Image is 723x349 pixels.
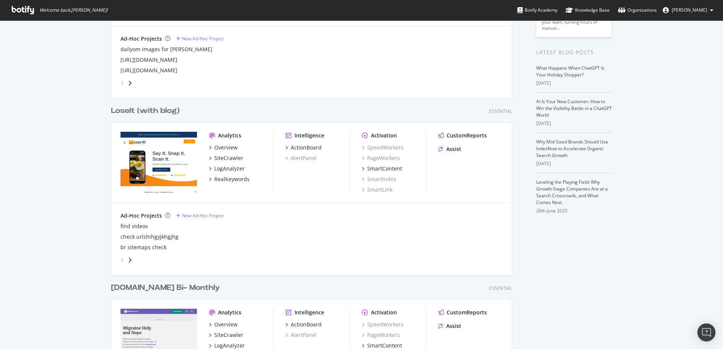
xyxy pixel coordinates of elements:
[127,79,133,87] div: angle-right
[285,321,322,328] a: ActionBoard
[182,35,224,42] div: New Ad-Hoc Project
[214,165,245,172] div: LogAnalyzer
[111,105,183,116] a: LoseIt (with blog)
[120,56,177,64] a: [URL][DOMAIN_NAME]
[362,331,400,339] a: PageWorkers
[697,323,715,341] div: Open Intercom Messenger
[40,7,108,13] span: Welcome back, [PERSON_NAME] !
[657,4,719,16] button: [PERSON_NAME]
[120,46,212,53] a: dailyom images for [PERSON_NAME]
[446,145,461,153] div: Assist
[214,331,243,339] div: SiteCrawler
[371,132,397,139] div: Activation
[209,321,238,328] a: Overview
[447,132,487,139] div: CustomReports
[120,67,177,74] a: [URL][DOMAIN_NAME]
[447,309,487,316] div: CustomReports
[438,322,461,330] a: Assist
[285,331,317,339] a: AlertPanel
[218,132,241,139] div: Analytics
[214,175,250,183] div: RealKeywords
[209,165,245,172] a: LogAnalyzer
[536,160,612,167] div: [DATE]
[536,98,612,118] a: AI Is Your New Customer: How to Win the Visibility Battle in a ChatGPT World
[214,321,238,328] div: Overview
[120,233,178,241] a: check urlshihgyjkhgjhg
[176,35,224,42] a: New Ad-Hoc Project
[438,309,487,316] a: CustomReports
[362,186,392,194] a: SmartLink
[362,144,404,151] a: SpeedWorkers
[362,321,404,328] a: SpeedWorkers
[285,144,322,151] a: ActionBoard
[489,285,512,291] div: Essential
[438,132,487,139] a: CustomReports
[120,132,197,193] img: hopetocope.com
[362,165,402,172] a: SmartContent
[209,331,243,339] a: SiteCrawler
[214,154,243,162] div: SiteCrawler
[209,175,250,183] a: RealKeywords
[536,65,604,78] a: What Happens When ChatGPT Is Your Holiday Shopper?
[536,120,612,127] div: [DATE]
[182,212,224,219] div: New Ad-Hoc Project
[209,154,243,162] a: SiteCrawler
[362,154,400,162] a: PageWorkers
[566,6,610,14] div: Knowledge Base
[536,139,608,158] a: Why Mid-Sized Brands Should Use IndexNow to Accelerate Organic Search Growth
[489,108,512,114] div: Essential
[120,212,162,219] div: Ad-Hoc Projects
[117,254,127,266] div: angle-left
[117,77,127,89] div: angle-left
[517,6,557,14] div: Botify Academy
[536,80,612,87] div: [DATE]
[672,7,707,13] span: Ravindra Shirsale
[294,309,324,316] div: Intelligence
[367,165,402,172] div: SmartContent
[291,144,322,151] div: ActionBoard
[111,105,180,116] div: LoseIt (with blog)
[446,322,461,330] div: Assist
[120,223,148,230] a: find videos
[371,309,397,316] div: Activation
[294,132,324,139] div: Intelligence
[176,212,224,219] a: New Ad-Hoc Project
[536,207,612,214] div: 26th June 2025
[291,321,322,328] div: ActionBoard
[536,48,612,56] div: Latest Blog Posts
[214,144,238,151] div: Overview
[120,35,162,43] div: Ad-Hoc Projects
[218,309,241,316] div: Analytics
[438,145,461,153] a: Assist
[285,154,317,162] a: AlertPanel
[362,175,396,183] a: SmartIndex
[209,144,238,151] a: Overview
[120,244,166,251] a: br sitemaps check
[127,256,133,264] div: angle-right
[111,282,223,293] a: [DOMAIN_NAME] Bi- Monthly
[536,179,608,206] a: Leveling the Playing Field: Why Growth-Stage Companies Are at a Search Crossroads, and What Comes...
[111,282,220,293] div: [DOMAIN_NAME] Bi- Monthly
[618,6,657,14] div: Organizations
